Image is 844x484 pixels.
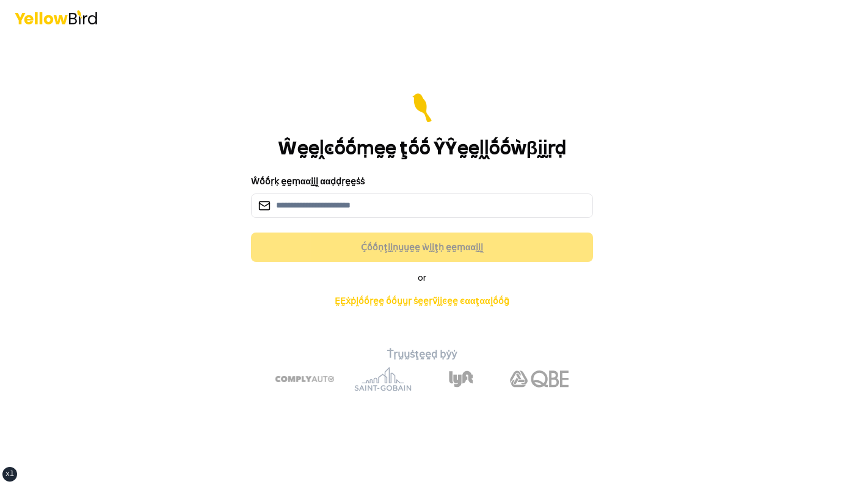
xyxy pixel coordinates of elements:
[278,137,566,159] h1: Ŵḛḛḽͼṓṓṃḛḛ ţṓṓ ŶŶḛḛḽḽṓṓẁβḭḭṛḍ
[418,272,426,284] span: or
[325,289,518,313] a: ḚḚẋṗḽṓṓṛḛḛ ṓṓṵṵṛ ṡḛḛṛṽḭḭͼḛḛ ͼααţααḽṓṓḡ
[207,347,637,362] p: Ṫṛṵṵṡţḛḛḍ ḅẏẏ
[5,469,14,479] div: xl
[251,175,365,187] label: Ŵṓṓṛḳ ḛḛṃααḭḭḽ ααḍḍṛḛḛṡṡ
